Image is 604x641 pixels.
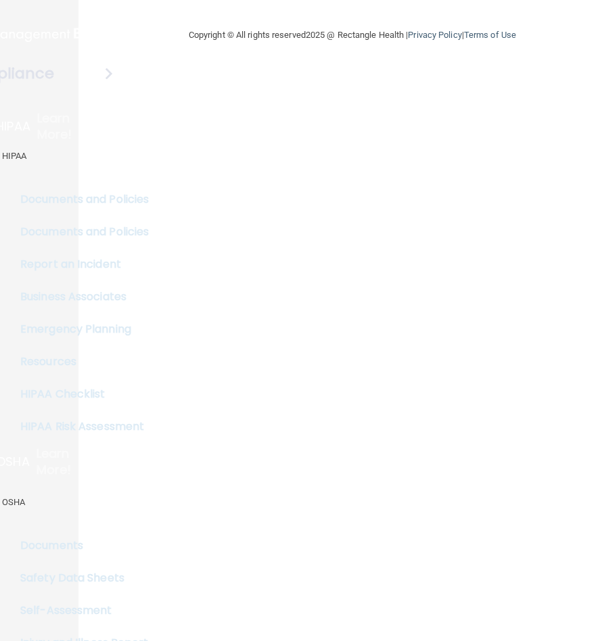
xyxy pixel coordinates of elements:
p: Learn More! [37,110,79,143]
div: Copyright © All rights reserved 2025 @ Rectangle Health | | [106,14,599,57]
a: Terms of Use [464,30,516,40]
a: Privacy Policy [408,30,461,40]
p: OSHA [2,494,25,511]
p: Learn More! [37,446,79,478]
p: HIPAA [2,148,27,164]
